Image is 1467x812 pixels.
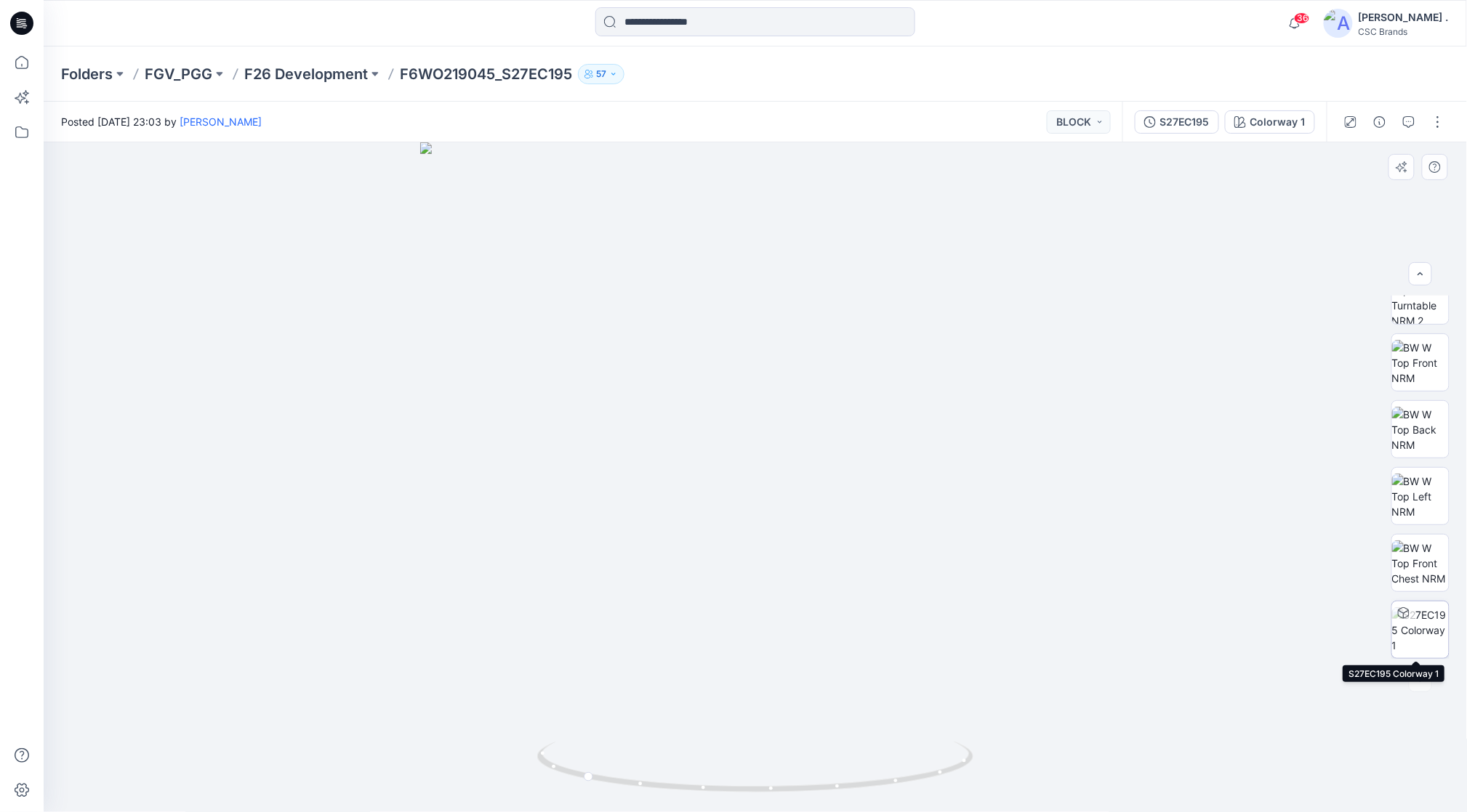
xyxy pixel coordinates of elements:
a: F26 Development [244,64,368,84]
button: 57 [578,64,624,84]
a: [PERSON_NAME] [180,115,262,128]
img: avatar [1324,9,1353,38]
div: Colorway 1 [1250,114,1306,130]
img: BW W Top Back NRM [1392,407,1449,452]
div: [PERSON_NAME] . [1359,9,1449,26]
p: F6WO219045_S27EC195 [400,64,572,84]
a: Folders [61,64,113,84]
div: CSC Brands [1359,26,1449,37]
a: FGV_PGG [145,64,212,84]
img: S27EC195 Colorway 1 [1392,607,1449,653]
button: Colorway 1 [1225,110,1315,134]
p: 57 [596,66,606,82]
button: S27EC195 [1135,110,1219,134]
img: BW W Top Front NRM [1392,340,1449,386]
button: Details [1368,110,1391,134]
span: 36 [1294,12,1310,24]
img: BW W Top Turntable NRM 2 [1392,267,1449,324]
span: Posted [DATE] 23:03 by [61,114,262,129]
img: BW W Top Left NRM [1392,474,1449,519]
img: BW W Top Front Chest NRM [1392,540,1449,586]
div: S27EC195 [1160,114,1210,130]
